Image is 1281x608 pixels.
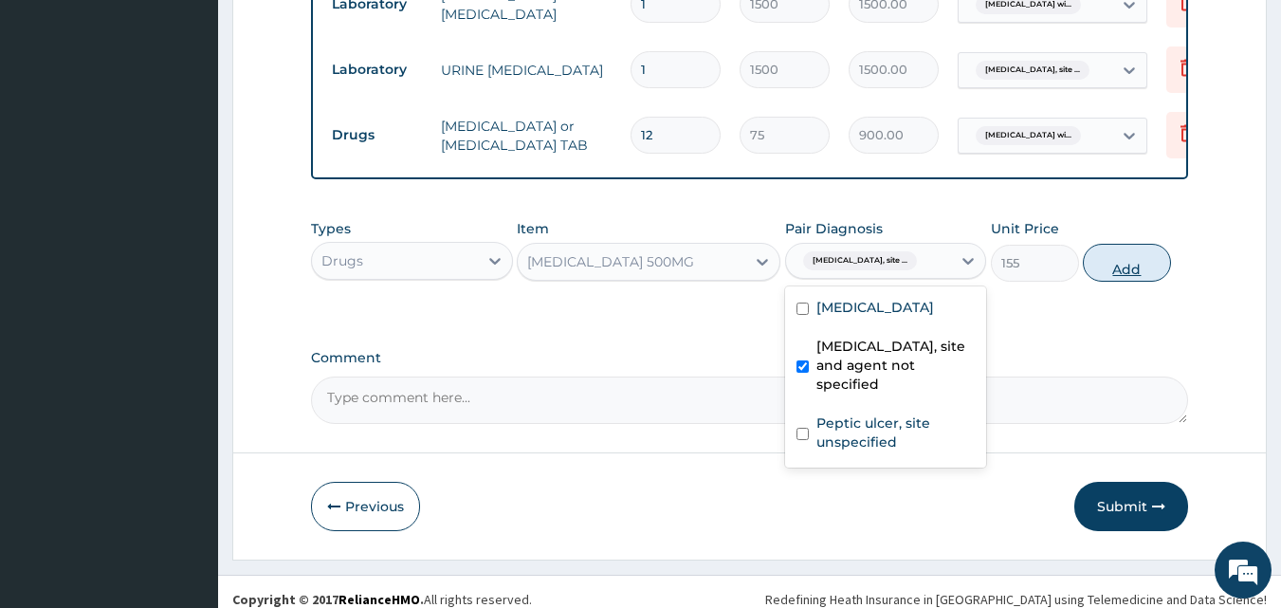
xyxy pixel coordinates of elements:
[431,51,621,89] td: URINE [MEDICAL_DATA]
[311,9,357,55] div: Minimize live chat window
[322,52,431,87] td: Laboratory
[816,298,934,317] label: [MEDICAL_DATA]
[1083,244,1171,282] button: Add
[311,350,1189,366] label: Comment
[976,61,1089,80] span: [MEDICAL_DATA], site ...
[803,251,917,270] span: [MEDICAL_DATA], site ...
[311,221,351,237] label: Types
[431,107,621,164] td: [MEDICAL_DATA] or [MEDICAL_DATA] TAB
[232,591,424,608] strong: Copyright © 2017 .
[339,591,420,608] a: RelianceHMO
[1074,482,1188,531] button: Submit
[816,337,976,394] label: [MEDICAL_DATA], site and agent not specified
[35,95,77,142] img: d_794563401_company_1708531726252_794563401
[785,219,883,238] label: Pair Diagnosis
[321,251,363,270] div: Drugs
[527,252,694,271] div: [MEDICAL_DATA] 500MG
[991,219,1059,238] label: Unit Price
[517,219,549,238] label: Item
[322,118,431,153] td: Drugs
[311,482,420,531] button: Previous
[816,414,976,451] label: Peptic ulcer, site unspecified
[976,126,1081,145] span: [MEDICAL_DATA] wi...
[9,406,361,472] textarea: Type your message and hit 'Enter'
[110,183,262,375] span: We're online!
[99,106,319,131] div: Chat with us now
